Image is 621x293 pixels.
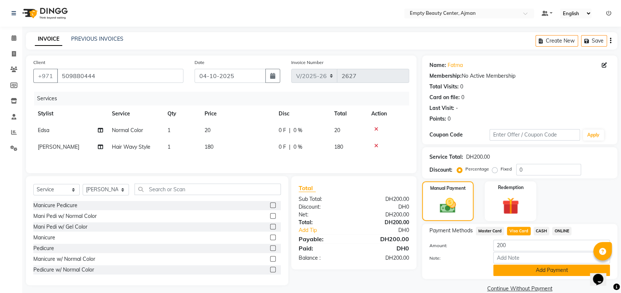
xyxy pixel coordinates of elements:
[33,255,95,263] div: Manicure w/ Normal Color
[107,105,163,122] th: Service
[448,115,451,123] div: 0
[354,211,415,219] div: DH200.00
[33,223,87,231] div: Mani Pedi w/ Gel Color
[135,183,281,195] input: Search or Scan
[112,144,150,150] span: Hair Wavy Style
[354,235,415,243] div: DH200.00
[279,143,286,151] span: 0 F
[291,59,323,66] label: Invoice Number
[367,105,409,122] th: Action
[57,69,183,83] input: Search by Name/Mobile/Email/Code
[293,127,302,134] span: 0 %
[493,265,610,276] button: Add Payment
[38,144,79,150] span: [PERSON_NAME]
[424,242,488,249] label: Amount:
[195,59,205,66] label: Date
[33,234,55,242] div: Manicure
[293,235,354,243] div: Payable:
[293,226,364,234] a: Add Tip
[163,105,200,122] th: Qty
[429,166,452,174] div: Discount:
[293,143,302,151] span: 0 %
[501,166,512,172] label: Fixed
[354,195,415,203] div: DH200.00
[19,3,70,24] img: logo
[429,83,459,91] div: Total Visits:
[435,196,461,215] img: _cash.svg
[274,105,330,122] th: Disc
[354,203,415,211] div: DH0
[466,153,490,161] div: DH200.00
[430,185,466,192] label: Manual Payment
[33,266,94,274] div: Pedicure w/ Normal Color
[448,61,463,69] a: Fatma
[493,240,610,251] input: Amount
[424,285,616,293] a: Continue Without Payment
[461,94,464,101] div: 0
[429,94,460,101] div: Card on file:
[38,127,49,134] span: Edsa
[33,59,45,66] label: Client
[493,252,610,263] input: Add Note
[293,254,354,262] div: Balance :
[205,127,210,134] span: 20
[429,72,462,80] div: Membership:
[590,263,614,286] iframe: chat widget
[205,144,213,150] span: 180
[279,127,286,134] span: 0 F
[476,227,504,235] span: Master Card
[465,166,489,172] label: Percentage
[289,143,290,151] span: |
[429,153,463,161] div: Service Total:
[456,104,458,112] div: -
[534,227,549,235] span: CASH
[34,92,415,105] div: Services
[33,212,97,220] div: Mani Pedi w/ Normal Color
[497,195,524,216] img: _gift.svg
[35,33,62,46] a: INVOICE
[33,245,54,252] div: Pedicure
[293,219,354,226] div: Total:
[33,202,77,209] div: Manicure Pedicure
[460,83,463,91] div: 0
[289,127,290,134] span: |
[293,244,354,253] div: Paid:
[354,219,415,226] div: DH200.00
[429,104,454,112] div: Last Visit:
[581,35,607,47] button: Save
[334,144,343,150] span: 180
[167,127,170,134] span: 1
[364,226,415,234] div: DH0
[112,127,143,134] span: Normal Color
[33,69,58,83] button: +971
[424,255,488,262] label: Note:
[167,144,170,150] span: 1
[429,115,446,123] div: Points:
[429,61,446,69] div: Name:
[299,184,316,192] span: Total
[429,227,473,235] span: Payment Methods
[330,105,367,122] th: Total
[354,254,415,262] div: DH200.00
[334,127,340,134] span: 20
[293,203,354,211] div: Discount:
[293,211,354,219] div: Net:
[200,105,274,122] th: Price
[535,35,578,47] button: Create New
[71,36,123,42] a: PREVIOUS INVOICES
[498,184,523,191] label: Redemption
[552,227,571,235] span: ONLINE
[507,227,531,235] span: Visa Card
[33,105,107,122] th: Stylist
[293,195,354,203] div: Sub Total:
[429,72,610,80] div: No Active Membership
[429,131,489,139] div: Coupon Code
[489,129,580,141] input: Enter Offer / Coupon Code
[354,244,415,253] div: DH0
[583,129,604,141] button: Apply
